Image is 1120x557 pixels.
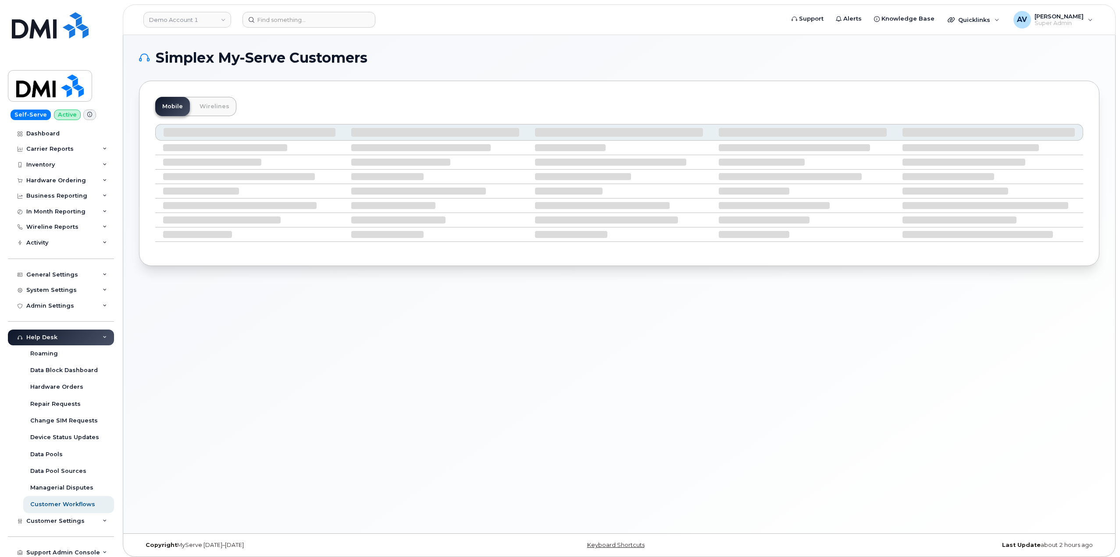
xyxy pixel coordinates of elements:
[155,97,190,116] a: Mobile
[139,542,459,549] div: MyServe [DATE]–[DATE]
[587,542,645,548] a: Keyboard Shortcuts
[1002,542,1041,548] strong: Last Update
[193,97,236,116] a: Wirelines
[156,51,367,64] span: Simplex My-Serve Customers
[146,542,177,548] strong: Copyright
[779,542,1099,549] div: about 2 hours ago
